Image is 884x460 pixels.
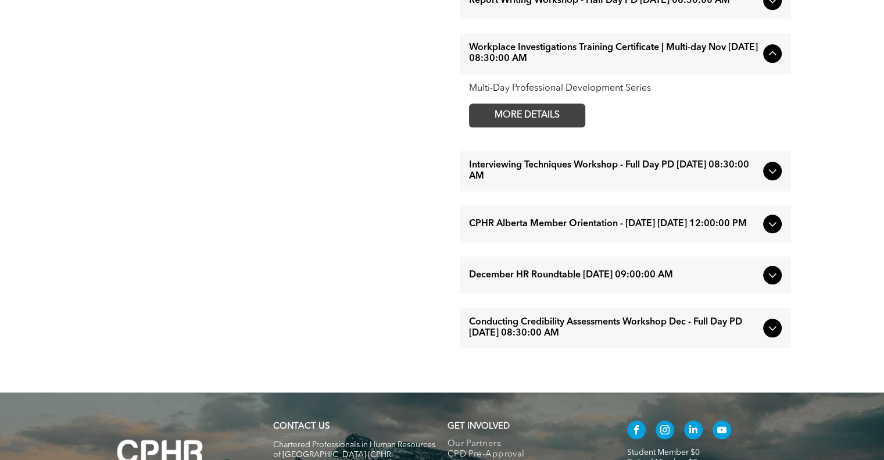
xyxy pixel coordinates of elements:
span: Interviewing Techniques Workshop - Full Day PD [DATE] 08:30:00 AM [469,160,758,182]
a: CONTACT US [273,422,330,431]
a: linkedin [684,420,703,442]
a: instagram [656,420,674,442]
a: Our Partners [448,439,603,450]
span: MORE DETAILS [481,104,573,127]
div: Multi-Day Professional Development Series [469,83,782,94]
span: Workplace Investigations Training Certificate | Multi-day Nov [DATE] 08:30:00 AM [469,42,758,65]
a: facebook [627,420,646,442]
span: December HR Roundtable [DATE] 09:00:00 AM [469,270,758,281]
a: CPD Pre-Approval [448,450,603,460]
span: CPHR Alberta Member Orientation - [DATE] [DATE] 12:00:00 PM [469,219,758,230]
span: GET INVOLVED [448,422,510,431]
a: Student Member $0 [627,448,700,457]
span: Conducting Credibility Assessments Workshop Dec - Full Day PD [DATE] 08:30:00 AM [469,317,758,339]
a: youtube [713,420,731,442]
a: MORE DETAILS [469,104,585,127]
